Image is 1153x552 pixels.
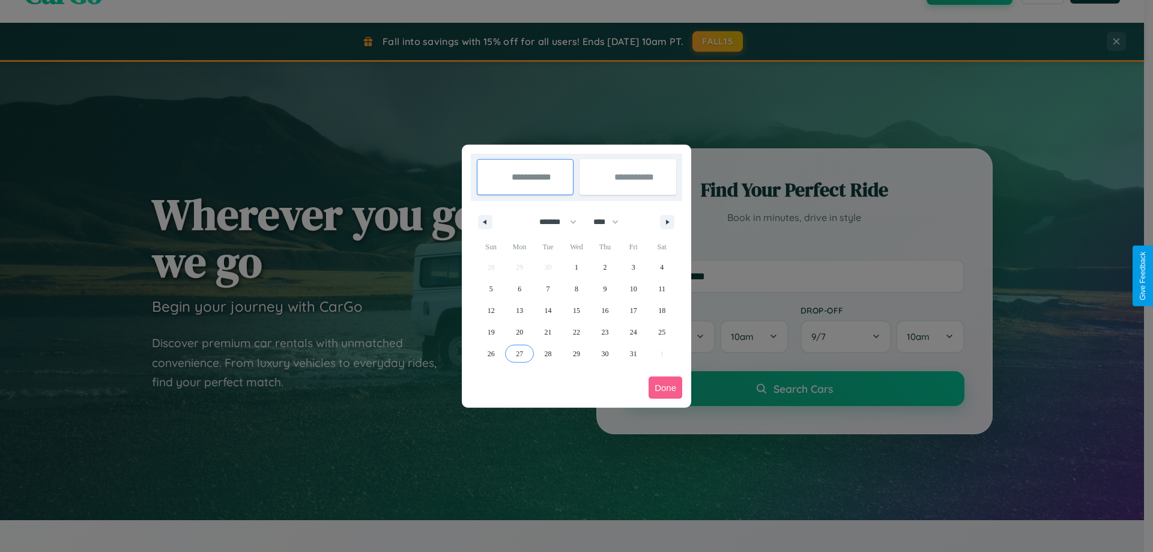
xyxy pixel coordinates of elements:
[658,300,665,321] span: 18
[619,278,647,300] button: 10
[505,300,533,321] button: 13
[534,300,562,321] button: 14
[619,256,647,278] button: 3
[601,300,608,321] span: 16
[477,321,505,343] button: 19
[648,237,676,256] span: Sat
[619,321,647,343] button: 24
[1139,252,1147,300] div: Give Feedback
[575,278,578,300] span: 8
[591,343,619,365] button: 30
[477,278,505,300] button: 5
[591,300,619,321] button: 16
[545,321,552,343] span: 21
[516,343,523,365] span: 27
[603,256,607,278] span: 2
[573,300,580,321] span: 15
[505,343,533,365] button: 27
[562,237,590,256] span: Wed
[534,278,562,300] button: 7
[477,237,505,256] span: Sun
[573,343,580,365] span: 29
[505,321,533,343] button: 20
[648,300,676,321] button: 18
[516,300,523,321] span: 13
[591,278,619,300] button: 9
[619,237,647,256] span: Fri
[534,321,562,343] button: 21
[591,237,619,256] span: Thu
[619,300,647,321] button: 17
[619,343,647,365] button: 31
[648,256,676,278] button: 4
[648,278,676,300] button: 11
[632,256,635,278] span: 3
[518,278,521,300] span: 6
[630,343,637,365] span: 31
[505,237,533,256] span: Mon
[575,256,578,278] span: 1
[488,343,495,365] span: 26
[516,321,523,343] span: 20
[660,256,664,278] span: 4
[545,343,552,365] span: 28
[562,278,590,300] button: 8
[545,300,552,321] span: 14
[601,343,608,365] span: 30
[488,321,495,343] span: 19
[534,237,562,256] span: Tue
[477,343,505,365] button: 26
[591,321,619,343] button: 23
[603,278,607,300] span: 9
[573,321,580,343] span: 22
[546,278,550,300] span: 7
[505,278,533,300] button: 6
[562,321,590,343] button: 22
[591,256,619,278] button: 2
[562,343,590,365] button: 29
[534,343,562,365] button: 28
[562,256,590,278] button: 1
[630,278,637,300] span: 10
[562,300,590,321] button: 15
[477,300,505,321] button: 12
[489,278,493,300] span: 5
[658,278,665,300] span: 11
[601,321,608,343] span: 23
[630,300,637,321] span: 17
[658,321,665,343] span: 25
[488,300,495,321] span: 12
[649,377,682,399] button: Done
[630,321,637,343] span: 24
[648,321,676,343] button: 25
